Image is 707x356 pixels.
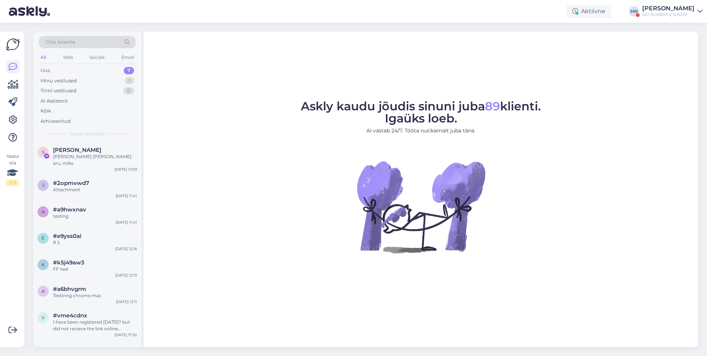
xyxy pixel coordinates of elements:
[53,259,84,266] span: #k5j49aw3
[115,167,137,172] div: [DATE] 13:59
[41,118,71,125] div: Arhiveeritud
[116,299,137,305] div: [DATE] 12:11
[46,38,75,46] span: Otsi kliente
[53,312,87,319] span: #vme4cdnx
[642,11,694,17] div: GO Academy (on24)
[53,213,137,220] div: testing
[53,286,86,292] span: #a6bhvgrm
[42,209,45,214] span: a
[355,140,487,273] img: No Chat active
[39,53,48,62] div: All
[116,193,137,199] div: [DATE] 11:41
[566,5,611,18] div: Aktiivne
[53,319,137,332] div: I have been registered [DATE]? but did not recieve the link online meeting? Could you send me it ...
[53,292,137,299] div: Testinng chrome mac
[42,235,45,241] span: e
[53,233,81,239] span: #e9yss0ai
[115,246,137,252] div: [DATE] 12:16
[61,53,74,62] div: Web
[41,77,77,85] div: Minu vestlused
[70,131,105,137] span: Uued vestlused
[642,6,694,11] div: [PERSON_NAME]
[41,87,77,95] div: Tiimi vestlused
[41,67,50,74] div: Uus
[642,6,703,17] a: [PERSON_NAME]GO Academy (on24)
[41,107,51,115] div: Kõik
[53,153,137,167] div: [PERSON_NAME] [PERSON_NAME] aru, miks
[6,38,20,51] img: Askly Logo
[53,147,101,153] span: Sandra Roosna
[485,99,500,113] span: 89
[123,87,134,95] div: 0
[41,97,68,105] div: AI Assistent
[6,179,19,186] div: 2 / 3
[116,220,137,225] div: [DATE] 11:41
[115,273,137,278] div: [DATE] 12:13
[42,288,45,294] span: a
[125,77,134,85] div: 1
[53,186,137,193] div: Attachment
[53,266,137,273] div: FF test
[42,262,45,267] span: k
[53,239,137,246] div: ff 2
[301,99,541,125] span: Askly kaudu jõudis sinuni juba klienti. Igaüks loeb.
[115,332,137,338] div: [DATE] 17:32
[53,206,86,213] span: #a9hwxnav
[88,53,106,62] div: Socials
[42,182,45,188] span: 2
[301,127,541,135] p: AI vastab 24/7. Tööta nutikamalt juba täna.
[53,180,89,186] span: #2opmvwd7
[629,6,639,17] div: HN
[120,53,136,62] div: Email
[6,153,19,186] div: Vaata siia
[42,315,45,320] span: v
[124,67,134,74] div: 7
[42,149,45,155] span: S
